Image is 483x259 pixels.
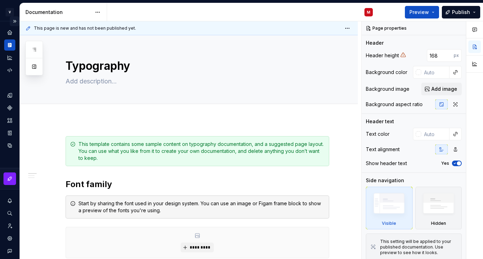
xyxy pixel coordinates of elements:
div: V [6,8,14,16]
div: Hidden [415,187,462,229]
button: Notifications [4,195,15,206]
div: Side navigation [366,177,404,184]
a: Settings [4,233,15,244]
div: Background image [366,86,409,92]
div: This setting will be applied to your published documentation. Use preview to see how it looks. [380,239,457,256]
div: Hidden [431,221,446,226]
h2: Font family [66,179,329,190]
div: Header [366,39,384,46]
a: Storybook stories [4,127,15,139]
button: Contact support [4,245,15,257]
label: Yes [441,161,449,166]
button: Add image [421,83,462,95]
div: Visible [382,221,396,226]
a: Design tokens [4,90,15,101]
div: Background aspect ratio [366,101,423,108]
span: Add image [431,86,457,92]
textarea: Typography [64,58,328,74]
button: Preview [405,6,439,18]
a: Assets [4,115,15,126]
div: Text alignment [366,146,400,153]
div: Show header text [366,160,407,167]
a: Data sources [4,140,15,151]
a: Invite team [4,220,15,231]
a: Documentation [4,39,15,51]
a: Home [4,27,15,38]
p: px [454,53,459,58]
button: V [1,5,18,20]
div: Background color [366,69,407,76]
button: Search ⌘K [4,208,15,219]
button: Publish [442,6,480,18]
a: Components [4,102,15,113]
button: Expand sidebar [10,16,20,26]
div: M [367,9,370,15]
input: Auto [421,66,450,79]
div: Header height [366,52,399,59]
a: Code automation [4,65,15,76]
input: Auto [421,128,450,140]
span: This page is new and has not been published yet. [34,25,136,31]
a: Analytics [4,52,15,63]
span: Publish [452,9,470,16]
input: Auto [427,49,454,62]
div: Start by sharing the font used in your design system. You can use an image or Figam frame block t... [78,200,325,214]
div: This template contains some sample content on typography documentation, and a suggested page layo... [78,141,325,162]
div: Documentation [25,9,91,16]
div: Header text [366,118,394,125]
div: Visible [366,187,413,229]
span: Preview [409,9,429,16]
div: Text color [366,131,390,138]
